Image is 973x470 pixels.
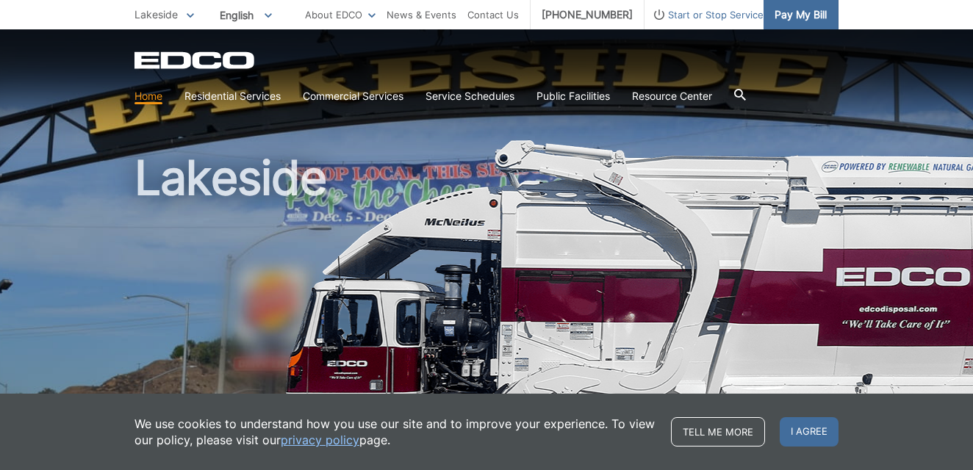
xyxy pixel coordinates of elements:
[134,8,178,21] span: Lakeside
[632,88,712,104] a: Resource Center
[209,3,283,27] span: English
[467,7,519,23] a: Contact Us
[134,51,256,69] a: EDCD logo. Return to the homepage.
[426,88,514,104] a: Service Schedules
[305,7,376,23] a: About EDCO
[536,88,610,104] a: Public Facilities
[780,417,839,446] span: I agree
[134,88,162,104] a: Home
[303,88,403,104] a: Commercial Services
[671,417,765,446] a: Tell me more
[387,7,456,23] a: News & Events
[281,432,359,448] a: privacy policy
[775,7,827,23] span: Pay My Bill
[134,416,656,448] p: We use cookies to understand how you use our site and to improve your experience. To view our pol...
[184,88,281,104] a: Residential Services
